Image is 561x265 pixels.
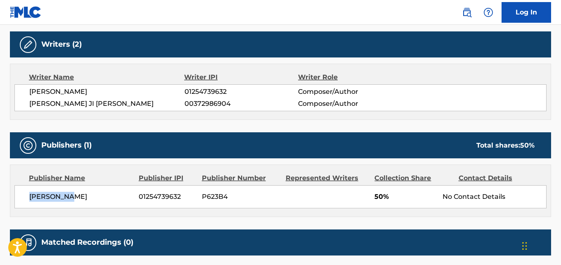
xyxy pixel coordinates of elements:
span: [PERSON_NAME] [29,192,133,202]
div: Represented Writers [286,173,369,183]
div: No Contact Details [443,192,546,202]
span: Composer/Author [298,87,401,97]
div: Contact Details [459,173,536,183]
div: Help [480,4,497,21]
span: 50% [374,192,436,202]
div: Publisher Number [202,173,279,183]
div: Publisher Name [29,173,133,183]
div: Collection Share [374,173,452,183]
span: [PERSON_NAME] JI [PERSON_NAME] [29,99,185,109]
div: Writer Role [298,72,402,82]
img: Writers [23,40,33,50]
img: help [483,7,493,17]
h5: Writers (2) [41,40,82,49]
img: Publishers [23,141,33,150]
div: Writer IPI [184,72,298,82]
iframe: Chat Widget [520,225,561,265]
span: [PERSON_NAME] [29,87,185,97]
span: 01254739632 [185,87,298,97]
a: Public Search [459,4,475,21]
img: MLC Logo [10,6,42,18]
div: Writer Name [29,72,184,82]
span: 00372986904 [185,99,298,109]
span: 01254739632 [139,192,196,202]
h5: Publishers (1) [41,141,92,150]
span: 50 % [520,141,535,149]
h5: Matched Recordings (0) [41,238,133,247]
span: Composer/Author [298,99,401,109]
img: Matched Recordings [23,238,33,248]
div: Total shares: [476,141,535,150]
a: Log In [502,2,551,23]
div: Drag [522,234,527,258]
div: Publisher IPI [139,173,196,183]
img: search [462,7,472,17]
span: P623B4 [202,192,279,202]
